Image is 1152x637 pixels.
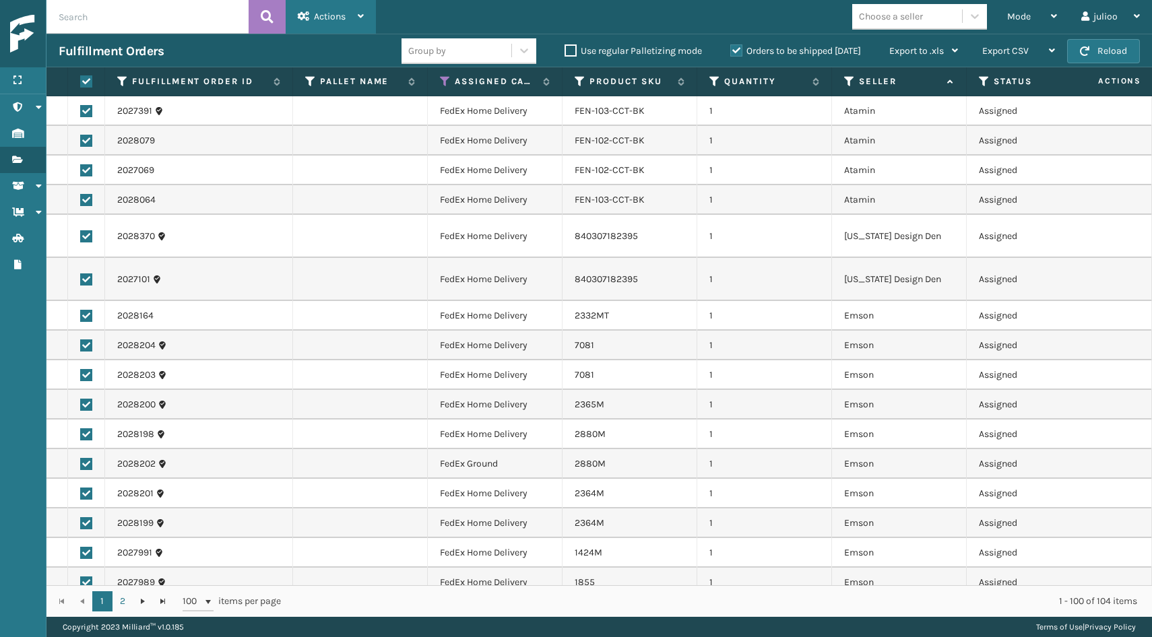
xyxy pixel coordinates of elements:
a: 2028203 [117,368,156,382]
a: 2 [113,591,133,611]
td: Assigned [967,258,1101,301]
h3: Fulfillment Orders [59,43,164,59]
td: Assigned [967,96,1101,126]
label: Assigned Carrier Service [455,75,536,88]
span: Go to the last page [158,596,168,607]
span: Actions [1056,70,1149,92]
td: FedEx Home Delivery [428,96,563,126]
td: FedEx Home Delivery [428,420,563,449]
a: 2027391 [117,104,152,118]
td: Assigned [967,449,1101,479]
td: 1 [697,508,832,538]
span: Export to .xls [889,45,944,57]
span: items per page [183,591,281,611]
label: Quantity [724,75,806,88]
label: Use regular Palletizing mode [565,45,702,57]
div: Choose a seller [859,9,923,24]
button: Reload [1067,39,1140,63]
a: Terms of Use [1036,622,1083,632]
a: 7081 [575,339,594,351]
a: 2027991 [117,546,152,560]
td: 1 [697,360,832,390]
a: 2365M [575,399,604,410]
td: Emson [832,568,967,597]
td: FedEx Home Delivery [428,390,563,420]
a: 2028200 [117,398,156,411]
td: Emson [832,390,967,420]
a: 2028199 [117,516,154,530]
a: FEN-102-CCT-BK [575,135,645,146]
td: FedEx Home Delivery [428,215,563,258]
div: | [1036,617,1136,637]
td: 1 [697,479,832,508]
span: Go to the next page [137,596,148,607]
a: 2880M [575,458,606,469]
span: Export CSV [982,45,1029,57]
span: 100 [183,595,203,608]
td: Emson [832,420,967,449]
td: FedEx Home Delivery [428,508,563,538]
td: 1 [697,449,832,479]
td: FedEx Home Delivery [428,568,563,597]
td: 1 [697,331,832,360]
td: Assigned [967,331,1101,360]
td: 1 [697,538,832,568]
td: FedEx Home Delivery [428,156,563,185]
td: 1 [697,568,832,597]
td: FedEx Ground [428,449,563,479]
td: Assigned [967,215,1101,258]
td: Assigned [967,360,1101,390]
a: 2028204 [117,339,156,352]
a: Privacy Policy [1085,622,1136,632]
a: 7081 [575,369,594,380]
a: 840307182395 [575,230,638,242]
td: FedEx Home Delivery [428,258,563,301]
a: 1424M [575,547,602,558]
span: Mode [1007,11,1031,22]
td: Emson [832,331,967,360]
td: [US_STATE] Design Den [832,258,967,301]
span: Actions [314,11,346,22]
td: Atamin [832,185,967,215]
div: Group by [408,44,446,58]
td: Assigned [967,301,1101,331]
td: Emson [832,479,967,508]
a: 2028201 [117,487,154,500]
label: Product SKU [589,75,671,88]
td: Emson [832,360,967,390]
td: FedEx Home Delivery [428,185,563,215]
a: FEN-102-CCT-BK [575,164,645,176]
a: 840307182395 [575,273,638,285]
td: Atamin [832,156,967,185]
td: 1 [697,301,832,331]
label: Status [994,75,1075,88]
img: logo [10,15,131,53]
a: 1 [92,591,113,611]
td: Assigned [967,420,1101,449]
div: 1 - 100 of 104 items [300,595,1137,608]
td: Atamin [832,96,967,126]
td: Assigned [967,185,1101,215]
a: 2027069 [117,164,154,177]
a: 2028164 [117,309,154,323]
td: Assigned [967,508,1101,538]
a: 2028370 [117,230,155,243]
td: Emson [832,301,967,331]
td: 1 [697,156,832,185]
a: 2028198 [117,428,154,441]
td: 1 [697,126,832,156]
label: Fulfillment Order Id [132,75,267,88]
td: 1 [697,420,832,449]
a: 2880M [575,428,606,440]
td: Atamin [832,126,967,156]
a: Go to the last page [153,591,173,611]
td: 1 [697,258,832,301]
a: 2027989 [117,576,155,589]
a: 2028079 [117,134,155,147]
a: 2364M [575,488,604,499]
td: Emson [832,508,967,538]
a: 1855 [575,576,595,588]
p: Copyright 2023 Milliard™ v 1.0.185 [63,617,184,637]
a: 2027101 [117,273,150,286]
td: 1 [697,185,832,215]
